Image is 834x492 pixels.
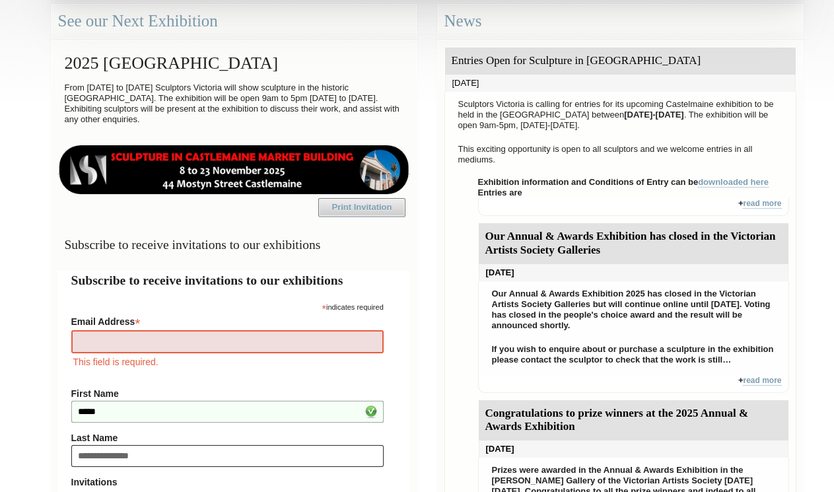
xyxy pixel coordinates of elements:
[452,141,789,168] p: This exciting opportunity is open to all sculptors and we welcome entries in all mediums.
[58,47,410,79] h2: 2025 [GEOGRAPHIC_DATA]
[445,75,796,92] div: [DATE]
[698,177,769,188] a: downloaded here
[71,477,384,487] strong: Invitations
[71,388,384,399] label: First Name
[624,110,684,120] strong: [DATE]-[DATE]
[479,400,788,441] div: Congratulations to prize winners at the 2025 Annual & Awards Exhibition
[437,4,804,39] div: News
[478,177,769,188] strong: Exhibition information and Conditions of Entry can be
[445,48,796,75] div: Entries Open for Sculpture in [GEOGRAPHIC_DATA]
[485,285,782,334] p: Our Annual & Awards Exhibition 2025 has closed in the Victorian Artists Society Galleries but wil...
[71,355,384,369] div: This field is required.
[318,198,405,217] a: Print Invitation
[479,440,788,458] div: [DATE]
[71,271,397,290] h2: Subscribe to receive invitations to our exhibitions
[71,433,384,443] label: Last Name
[479,223,788,264] div: Our Annual & Awards Exhibition has closed in the Victorian Artists Society Galleries
[478,198,789,216] div: +
[485,341,782,369] p: If you wish to enquire about or purchase a sculpture in the exhibition please contact the sculpto...
[743,376,781,386] a: read more
[479,264,788,281] div: [DATE]
[743,199,781,209] a: read more
[58,145,410,194] img: castlemaine-ldrbd25v2.png
[452,96,789,134] p: Sculptors Victoria is calling for entries for its upcoming Castelmaine exhibition to be held in t...
[51,4,417,39] div: See our Next Exhibition
[478,375,789,393] div: +
[71,300,384,312] div: indicates required
[58,232,410,258] h3: Subscribe to receive invitations to our exhibitions
[71,312,384,328] label: Email Address
[58,79,410,128] p: From [DATE] to [DATE] Sculptors Victoria will show sculpture in the historic [GEOGRAPHIC_DATA]. T...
